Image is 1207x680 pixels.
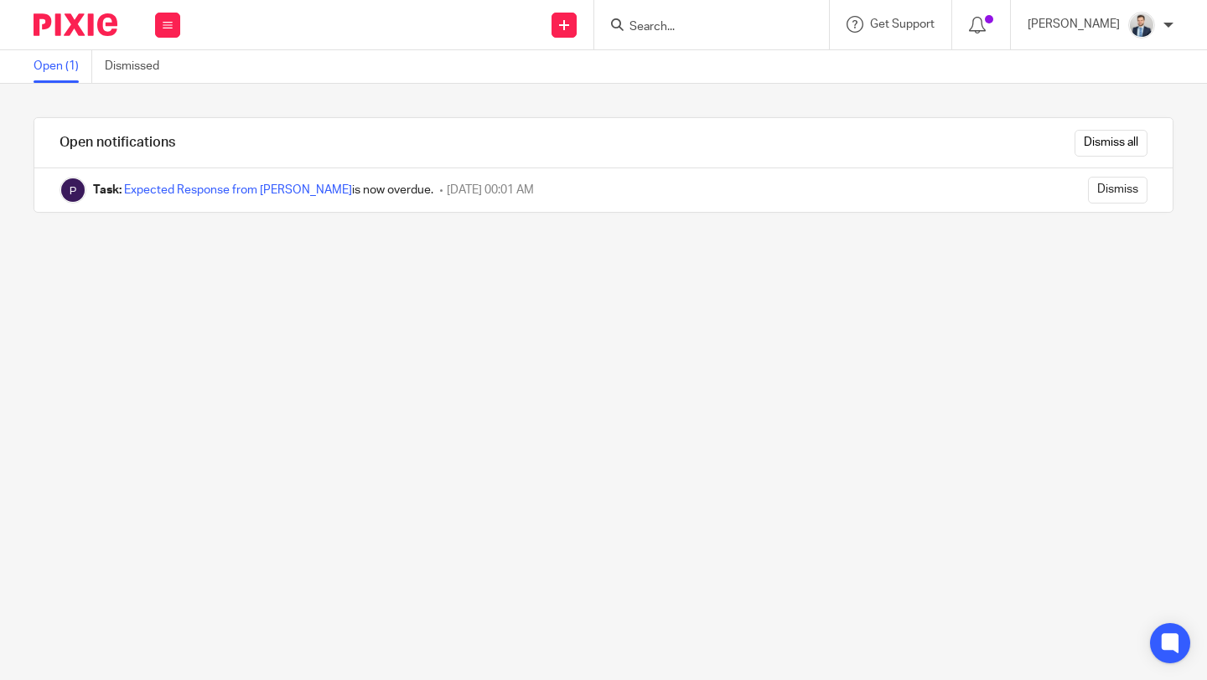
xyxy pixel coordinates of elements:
span: Get Support [870,18,935,30]
img: Pixie [60,177,86,203]
a: Dismissed [105,50,172,83]
p: [PERSON_NAME] [1028,16,1120,33]
a: Expected Response from [PERSON_NAME] [124,184,352,196]
span: [DATE] 00:01 AM [447,184,534,196]
b: Task: [93,184,122,196]
h1: Open notifications [60,134,175,152]
input: Dismiss all [1075,130,1147,157]
div: is now overdue. [93,182,433,198]
img: Pixie [34,13,117,36]
input: Dismiss [1088,177,1147,203]
a: Open (1) [34,50,92,83]
img: LinkedIn%20Profile.jpeg [1128,12,1155,39]
input: Search [628,20,779,35]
